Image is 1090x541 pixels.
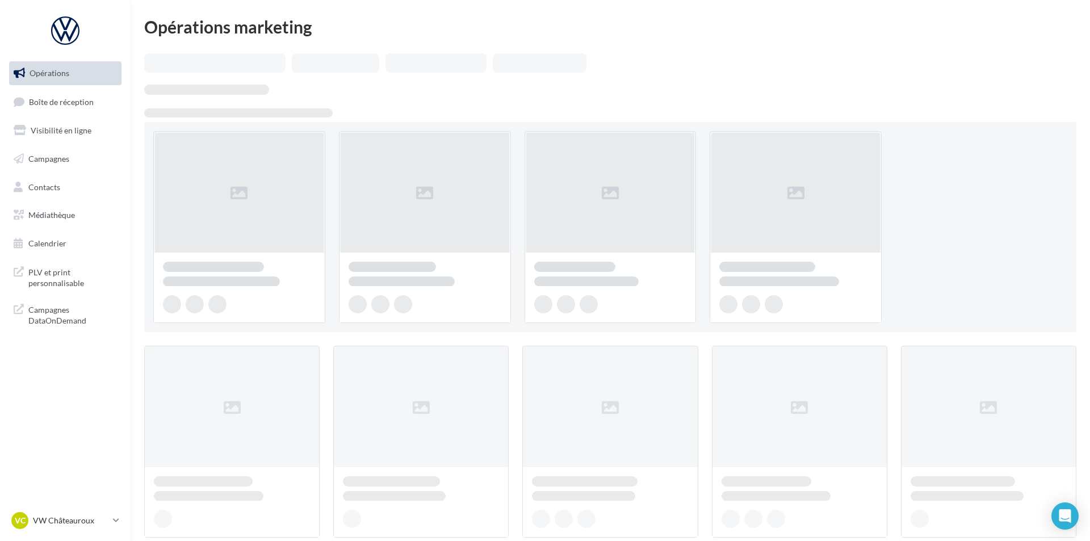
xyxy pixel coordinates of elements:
a: Opérations [7,61,124,85]
span: Campagnes DataOnDemand [28,302,117,326]
span: Boîte de réception [29,97,94,106]
a: Calendrier [7,232,124,255]
a: VC VW Châteauroux [9,510,121,531]
span: PLV et print personnalisable [28,265,117,289]
a: Campagnes DataOnDemand [7,297,124,331]
p: VW Châteauroux [33,515,108,526]
span: Contacts [28,182,60,191]
div: Open Intercom Messenger [1051,502,1079,530]
span: Visibilité en ligne [31,125,91,135]
span: Calendrier [28,238,66,248]
a: Campagnes [7,147,124,171]
span: Médiathèque [28,210,75,220]
span: VC [15,515,26,526]
a: Contacts [7,175,124,199]
a: PLV et print personnalisable [7,260,124,293]
span: Campagnes [28,154,69,163]
a: Boîte de réception [7,90,124,114]
a: Visibilité en ligne [7,119,124,142]
div: Opérations marketing [144,18,1076,35]
span: Opérations [30,68,69,78]
a: Médiathèque [7,203,124,227]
